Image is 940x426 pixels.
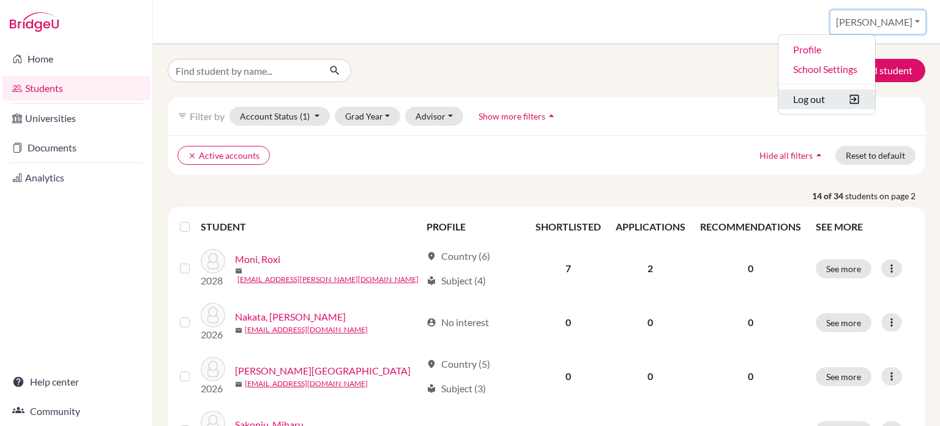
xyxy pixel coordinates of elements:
[528,349,608,403] td: 0
[545,110,558,122] i: arrow_drop_up
[300,111,310,121] span: (1)
[608,295,693,349] td: 0
[2,135,150,160] a: Documents
[759,150,813,161] span: Hide all filters
[335,107,401,126] button: Grad Year
[528,295,608,349] td: 0
[237,274,419,285] a: [EMAIL_ADDRESS][PERSON_NAME][DOMAIN_NAME]
[835,146,916,165] button: Reset to default
[2,76,150,101] a: Students
[749,146,835,165] button: Hide all filtersarrow_drop_up
[700,261,801,276] p: 0
[812,189,845,202] strong: 14 of 34
[188,151,196,160] i: clear
[427,384,436,394] span: local_library
[235,363,411,378] a: [PERSON_NAME][GEOGRAPHIC_DATA]
[235,252,280,267] a: Moni, Roxi
[693,212,808,242] th: RECOMMENDATIONS
[245,324,368,335] a: [EMAIL_ADDRESS][DOMAIN_NAME]
[427,357,490,371] div: Country (5)
[528,242,608,295] td: 7
[177,111,187,121] i: filter_list
[201,212,419,242] th: STUDENT
[778,40,875,59] a: Profile
[405,107,463,126] button: Advisor
[235,267,242,275] span: mail
[813,149,825,161] i: arrow_drop_up
[229,107,330,126] button: Account Status(1)
[177,146,270,165] button: clearActive accounts
[427,359,436,369] span: location_on
[468,107,568,126] button: Show more filtersarrow_drop_up
[778,34,876,115] ul: [PERSON_NAME]
[168,59,319,82] input: Find student by name...
[778,89,875,109] button: Log out
[816,313,871,332] button: See more
[2,399,150,424] a: Community
[190,110,225,122] span: Filter by
[528,212,608,242] th: SHORTLISTED
[427,381,486,396] div: Subject (3)
[608,212,693,242] th: APPLICATIONS
[201,357,225,381] img: Nakayama, Sana
[816,367,871,386] button: See more
[778,59,875,79] a: School Settings
[427,249,490,264] div: Country (6)
[235,381,242,388] span: mail
[245,378,368,389] a: [EMAIL_ADDRESS][DOMAIN_NAME]
[700,369,801,384] p: 0
[427,318,436,327] span: account_circle
[2,106,150,131] a: Universities
[201,273,225,288] p: 2028
[830,10,925,34] button: [PERSON_NAME]
[832,59,925,82] button: Add student
[201,327,225,342] p: 2026
[2,47,150,71] a: Home
[427,251,436,261] span: location_on
[427,315,489,330] div: No interest
[427,273,486,288] div: Subject (4)
[608,242,693,295] td: 2
[700,315,801,330] p: 0
[2,165,150,190] a: Analytics
[427,276,436,286] span: local_library
[608,349,693,403] td: 0
[808,212,920,242] th: SEE MORE
[479,111,545,121] span: Show more filters
[10,12,59,32] img: Bridge-U
[201,249,225,273] img: Moni, Roxi
[2,370,150,394] a: Help center
[201,381,225,396] p: 2026
[235,310,346,324] a: Nakata, [PERSON_NAME]
[845,189,925,202] span: students on page 2
[235,327,242,334] span: mail
[419,212,528,242] th: PROFILE
[816,259,871,278] button: See more
[201,303,225,327] img: Nakata, Cocolo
